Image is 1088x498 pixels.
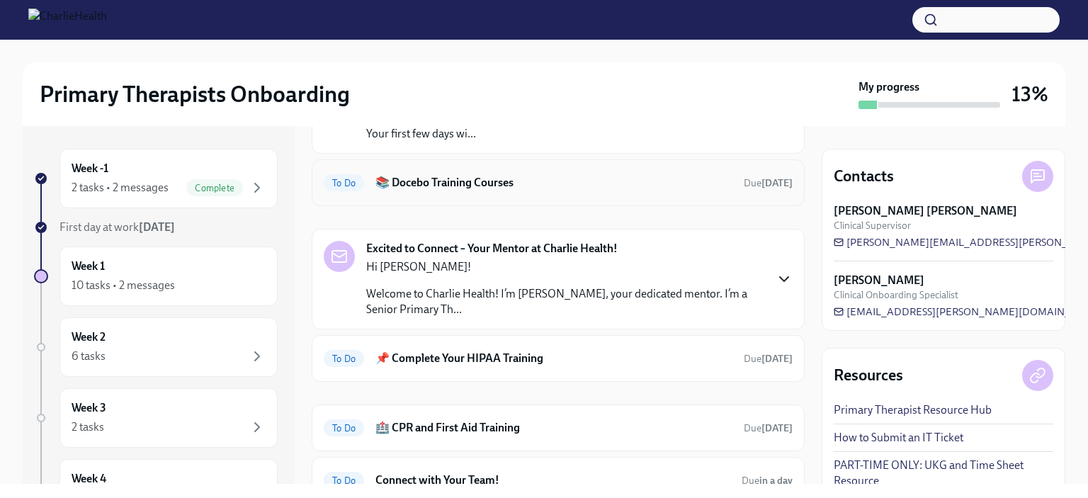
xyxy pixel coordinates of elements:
a: Week 110 tasks • 2 messages [34,247,278,306]
p: Your first few days wi... [366,126,677,142]
h6: 🏥 CPR and First Aid Training [375,420,732,436]
h6: Connect with Your Team! [375,472,730,488]
span: August 23rd, 2025 09:00 [744,421,793,435]
span: Clinical Onboarding Specialist [834,288,958,302]
span: To Do [324,475,364,486]
h6: 📚 Docebo Training Courses [375,175,732,191]
h6: Week 3 [72,400,106,416]
span: To Do [324,178,364,188]
span: August 15th, 2025 09:00 [742,474,793,487]
a: To Do📌 Complete Your HIPAA TrainingDue[DATE] [324,347,793,370]
span: Complete [186,183,243,193]
strong: Excited to Connect – Your Mentor at Charlie Health! [366,241,618,256]
a: Week 32 tasks [34,388,278,448]
div: 6 tasks [72,349,106,364]
a: Week -12 tasks • 2 messagesComplete [34,149,278,208]
strong: My progress [858,79,919,95]
strong: [PERSON_NAME] [PERSON_NAME] [834,203,1017,219]
img: CharlieHealth [28,9,107,31]
a: Week 26 tasks [34,317,278,377]
h4: Contacts [834,166,894,187]
span: To Do [324,423,364,434]
h6: Week -1 [72,161,108,176]
strong: [DATE] [761,353,793,365]
strong: [DATE] [761,177,793,189]
p: Welcome to Charlie Health! I’m [PERSON_NAME], your dedicated mentor. I’m a Senior Primary Th... [366,286,764,317]
span: Due [744,422,793,434]
h6: 📌 Complete Your HIPAA Training [375,351,732,366]
h6: Week 2 [72,329,106,345]
h6: Week 4 [72,471,106,487]
h2: Primary Therapists Onboarding [40,80,350,108]
a: To Do🏥 CPR and First Aid TrainingDue[DATE] [324,417,793,439]
a: How to Submit an IT Ticket [834,430,963,446]
strong: [DATE] [761,422,793,434]
a: To DoConnect with Your Team!Duein a day [324,469,793,492]
a: PART-TIME ONLY: UKG and Time Sheet Resource [834,458,1053,489]
div: 10 tasks • 2 messages [72,278,175,293]
div: 2 tasks [72,419,104,435]
a: To Do📚 Docebo Training CoursesDue[DATE] [324,171,793,194]
span: First day at work [59,220,175,234]
span: August 26th, 2025 09:00 [744,176,793,190]
h4: Resources [834,365,903,386]
a: First day at work[DATE] [34,220,278,235]
span: To Do [324,353,364,364]
strong: in a day [759,475,793,487]
h6: Week 1 [72,259,105,274]
p: Hi [PERSON_NAME]! [366,259,764,275]
span: August 13th, 2025 09:00 [744,352,793,366]
strong: [DATE] [139,220,175,234]
span: Due [744,353,793,365]
div: 2 tasks • 2 messages [72,180,169,196]
span: Clinical Supervisor [834,219,911,232]
strong: [PERSON_NAME] [834,273,924,288]
span: Due [744,177,793,189]
a: Primary Therapist Resource Hub [834,402,992,418]
h3: 13% [1011,81,1048,107]
span: Due [742,475,793,487]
